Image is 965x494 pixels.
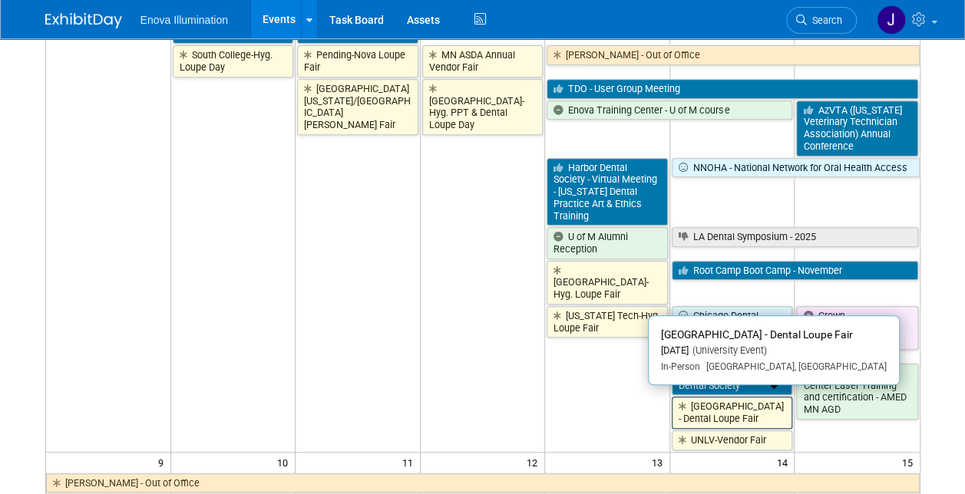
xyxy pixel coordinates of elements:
[297,79,418,135] a: [GEOGRAPHIC_DATA][US_STATE]/[GEOGRAPHIC_DATA][PERSON_NAME] Fair
[547,158,668,226] a: Harbor Dental Society - Virtual Meeting - [US_STATE] Dental Practice Art & Ethics Training
[46,473,920,493] a: [PERSON_NAME] - Out of Office
[689,344,767,356] span: (University Event)
[807,15,842,26] span: Search
[672,397,793,428] a: [GEOGRAPHIC_DATA] - Dental Loupe Fair
[672,306,793,362] a: Chicago Dental Society - November Regional Meeting Lecture Series
[661,361,700,372] span: In-Person
[140,14,228,26] span: Enova Illumination
[672,227,918,247] a: LA Dental Symposium - 2025
[276,453,295,472] span: 10
[786,7,857,34] a: Search
[422,79,544,135] a: [GEOGRAPHIC_DATA]-Hyg. PPT & Dental Loupe Day
[661,328,853,341] span: [GEOGRAPHIC_DATA] - Dental Loupe Fair
[877,5,906,35] img: JeffD Dyll
[672,158,920,178] a: NNOHA - National Network for Oral Health Access
[45,13,122,28] img: ExhibitDay
[525,453,544,472] span: 12
[796,364,917,420] a: Enova Training Center Laser Training and certification - AMED MN AGD
[547,261,668,305] a: [GEOGRAPHIC_DATA]-Hyg. Loupe Fair
[901,453,920,472] span: 15
[297,45,418,77] a: Pending-Nova Loupe Fair
[547,79,917,99] a: TDO - User Group Meeting
[422,45,544,77] a: MN ASDA Annual Vendor Fair
[547,227,668,259] a: U of M Alumni Reception
[700,361,887,372] span: [GEOGRAPHIC_DATA], [GEOGRAPHIC_DATA]
[401,453,420,472] span: 11
[650,453,669,472] span: 13
[661,344,887,357] div: [DATE]
[547,306,668,338] a: [US_STATE] Tech-Hyg. Loupe Fair
[796,100,917,156] a: AzVTA ([US_STATE] Veterinary Technician Association) Annual Conference
[672,430,793,450] a: UNLV-Vendor Fair
[547,45,919,65] a: [PERSON_NAME] - Out of Office
[157,453,170,472] span: 9
[775,453,794,472] span: 14
[547,100,792,120] a: Enova Training Center - U of M course
[672,261,918,281] a: Root Camp Boot Camp - November
[173,45,294,77] a: South College-Hyg. Loupe Day
[796,306,917,350] a: Crown - [PERSON_NAME] - Canine Extraction Lab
